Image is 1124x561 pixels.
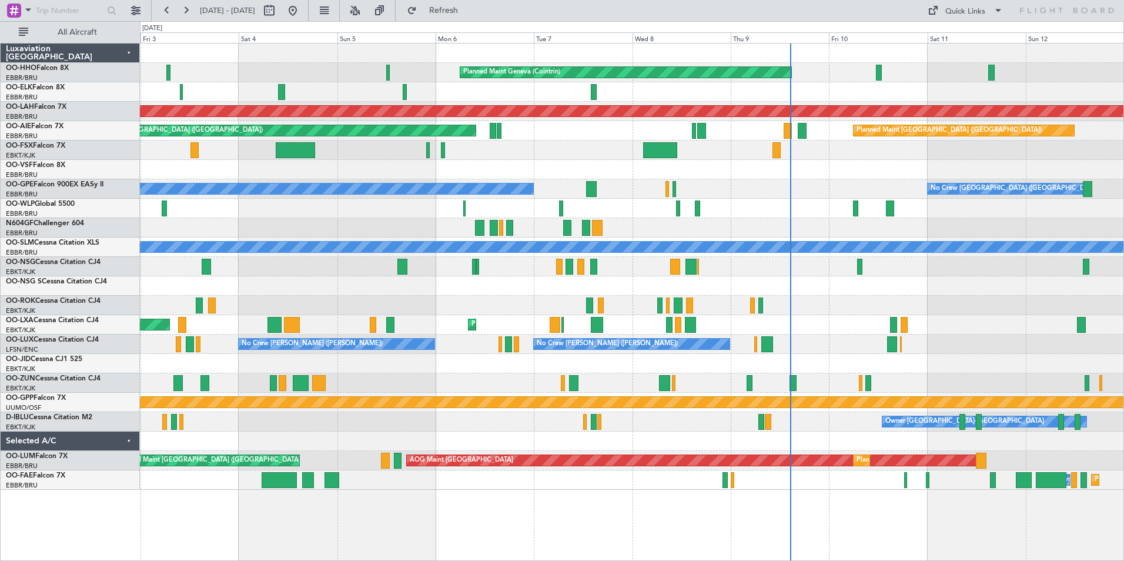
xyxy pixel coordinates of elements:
a: OO-ROKCessna Citation CJ4 [6,298,101,305]
span: All Aircraft [31,28,124,36]
a: OO-FSXFalcon 7X [6,142,65,149]
a: N604GFChallenger 604 [6,220,84,227]
span: OO-WLP [6,201,35,208]
div: Quick Links [945,6,985,18]
a: UUMO/OSF [6,403,41,412]
a: OO-WLPGlobal 5500 [6,201,75,208]
span: OO-GPP [6,395,34,402]
span: OO-LAH [6,103,34,111]
div: Planned Maint [GEOGRAPHIC_DATA] ([GEOGRAPHIC_DATA]) [857,122,1042,139]
a: OO-LUXCessna Citation CJ4 [6,336,99,343]
a: EBBR/BRU [6,93,38,102]
a: EBKT/KJK [6,326,35,335]
a: EBKT/KJK [6,423,35,432]
div: Mon 6 [436,32,534,43]
a: OO-ZUNCessna Citation CJ4 [6,375,101,382]
span: OO-ZUN [6,375,35,382]
a: EBBR/BRU [6,112,38,121]
a: OO-SLMCessna Citation XLS [6,239,99,246]
div: Sun 12 [1026,32,1124,43]
div: No Crew [PERSON_NAME] ([PERSON_NAME]) [537,335,678,353]
span: OO-NSG S [6,278,42,285]
a: EBKT/KJK [6,151,35,160]
span: D-IBLU [6,414,29,421]
a: OO-ELKFalcon 8X [6,84,65,91]
button: Refresh [402,1,472,20]
a: EBBR/BRU [6,74,38,82]
span: OO-AIE [6,123,31,130]
a: EBKT/KJK [6,306,35,315]
div: Fri 3 [140,32,239,43]
a: OO-NSGCessna Citation CJ4 [6,259,101,266]
div: Unplanned Maint [GEOGRAPHIC_DATA] ([GEOGRAPHIC_DATA]) [69,122,263,139]
a: EBBR/BRU [6,248,38,257]
a: OO-GPPFalcon 7X [6,395,66,402]
a: EBBR/BRU [6,132,38,141]
a: EBBR/BRU [6,171,38,179]
div: Fri 10 [829,32,927,43]
span: OO-SLM [6,239,34,246]
a: EBKT/KJK [6,365,35,373]
div: Wed 8 [633,32,731,43]
a: OO-LAHFalcon 7X [6,103,66,111]
a: EBBR/BRU [6,190,38,199]
span: Refresh [419,6,469,15]
span: OO-FSX [6,142,33,149]
div: AOG Maint [GEOGRAPHIC_DATA] [410,452,513,469]
span: OO-LXA [6,317,34,324]
a: OO-VSFFalcon 8X [6,162,65,169]
a: LFSN/ENC [6,345,38,354]
button: All Aircraft [13,23,128,42]
a: OO-HHOFalcon 8X [6,65,69,72]
span: OO-LUX [6,336,34,343]
div: Sat 4 [239,32,337,43]
a: OO-LXACessna Citation CJ4 [6,317,99,324]
div: Owner [GEOGRAPHIC_DATA]-[GEOGRAPHIC_DATA] [885,413,1044,430]
input: Trip Number [36,2,103,19]
a: OO-LUMFalcon 7X [6,453,68,460]
div: Thu 9 [731,32,829,43]
div: Planned Maint Geneva (Cointrin) [463,64,560,81]
div: No Crew [PERSON_NAME] ([PERSON_NAME]) [242,335,383,353]
a: EBKT/KJK [6,384,35,393]
span: OO-ELK [6,84,32,91]
a: OO-GPEFalcon 900EX EASy II [6,181,103,188]
a: D-IBLUCessna Citation M2 [6,414,92,421]
span: OO-ROK [6,298,35,305]
div: Sun 5 [337,32,436,43]
a: EBBR/BRU [6,229,38,238]
span: OO-JID [6,356,31,363]
div: Planned Maint [GEOGRAPHIC_DATA] ([GEOGRAPHIC_DATA] National) [117,452,330,469]
button: Quick Links [922,1,1009,20]
a: EBBR/BRU [6,481,38,490]
a: EBBR/BRU [6,209,38,218]
a: OO-JIDCessna CJ1 525 [6,356,82,363]
span: OO-HHO [6,65,36,72]
a: OO-NSG SCessna Citation CJ4 [6,278,107,285]
a: EBBR/BRU [6,462,38,470]
a: EBKT/KJK [6,268,35,276]
span: OO-FAE [6,472,33,479]
div: Planned Maint [GEOGRAPHIC_DATA] ([GEOGRAPHIC_DATA] National) [857,452,1069,469]
span: OO-GPE [6,181,34,188]
span: [DATE] - [DATE] [200,5,255,16]
a: OO-AIEFalcon 7X [6,123,63,130]
div: Tue 7 [534,32,632,43]
a: OO-FAEFalcon 7X [6,472,65,479]
span: OO-VSF [6,162,33,169]
div: [DATE] [142,24,162,34]
div: Sat 11 [928,32,1026,43]
span: OO-LUM [6,453,35,460]
div: Planned Maint Kortrijk-[GEOGRAPHIC_DATA] [471,316,608,333]
span: OO-NSG [6,259,35,266]
span: N604GF [6,220,34,227]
